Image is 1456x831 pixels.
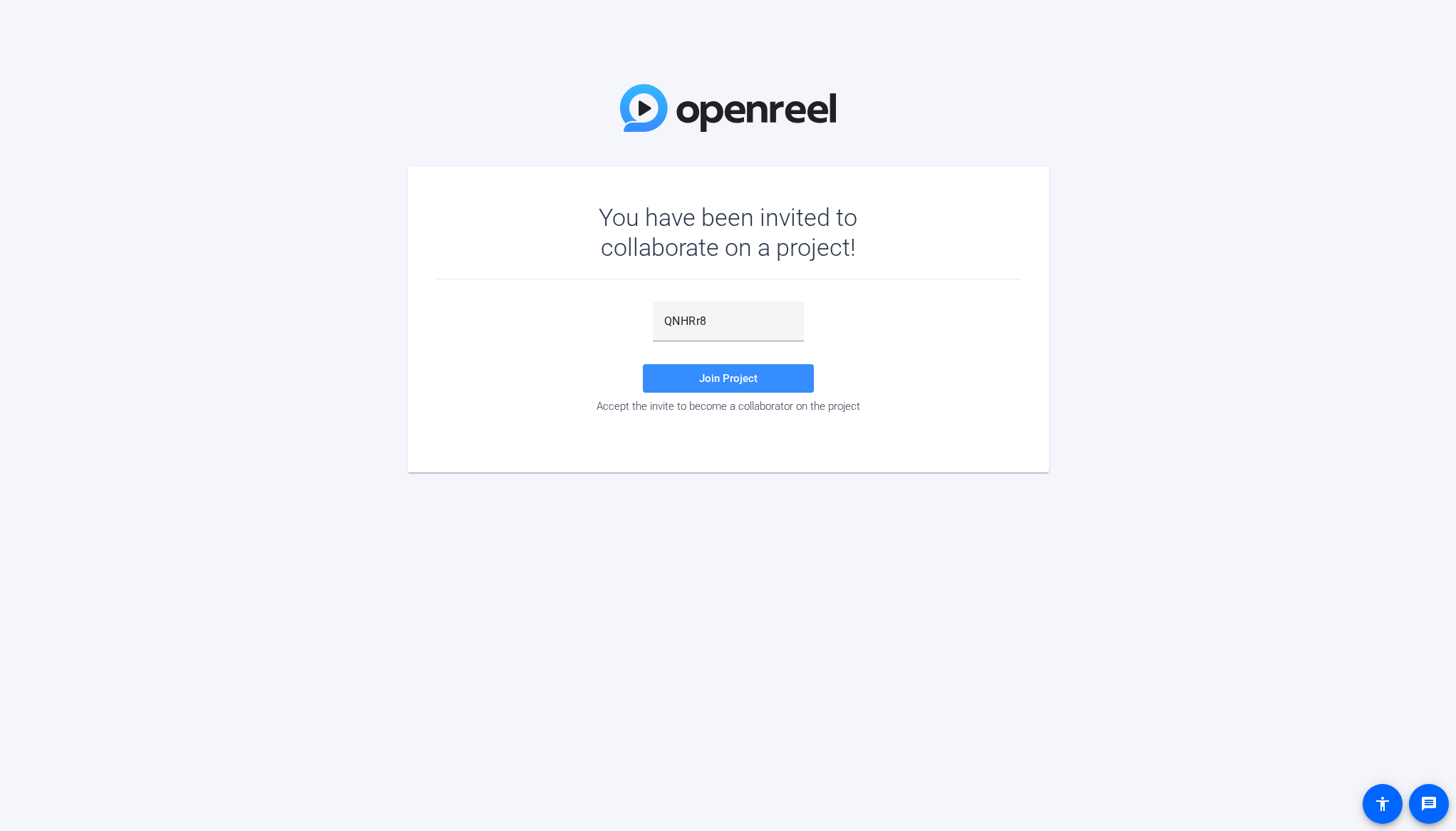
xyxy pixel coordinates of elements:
mat-icon: accessibility [1374,795,1391,812]
div: Accept the invite to become a collaborator on the project [436,400,1021,413]
button: Join Project [643,364,814,393]
span: Join Project [699,372,758,385]
img: OpenReel Logo [620,84,837,132]
input: Password [664,313,792,330]
div: You have been invited to collaborate on a project! [557,202,899,262]
mat-icon: message [1420,795,1437,812]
